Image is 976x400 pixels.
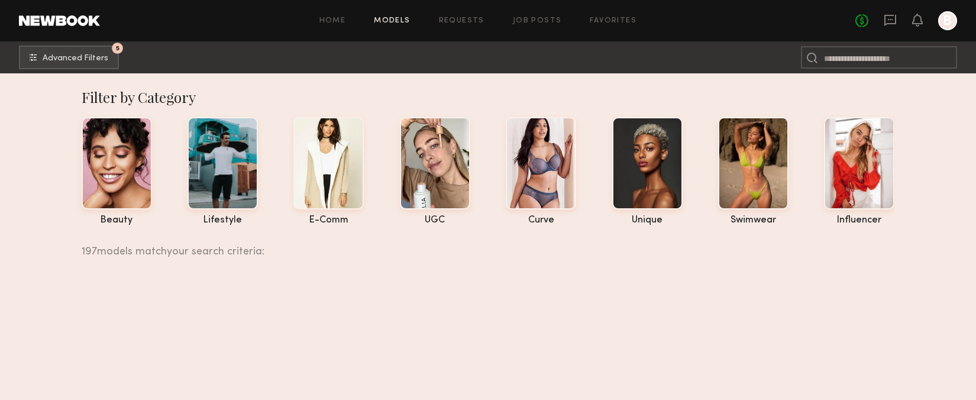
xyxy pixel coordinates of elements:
div: influencer [824,215,894,225]
span: 5 [116,46,119,51]
a: Home [319,17,346,25]
a: Requests [439,17,484,25]
div: unique [612,215,683,225]
div: UGC [400,215,470,225]
a: Job Posts [513,17,562,25]
div: 197 models match your search criteria: [82,233,885,257]
button: 5Advanced Filters [19,46,119,69]
div: curve [506,215,576,225]
div: swimwear [718,215,788,225]
span: Advanced Filters [43,54,108,63]
a: Models [374,17,410,25]
div: lifestyle [188,215,258,225]
div: Filter by Category [82,88,895,107]
div: e-comm [293,215,364,225]
a: Favorites [590,17,636,25]
a: B [938,11,957,30]
div: beauty [82,215,152,225]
